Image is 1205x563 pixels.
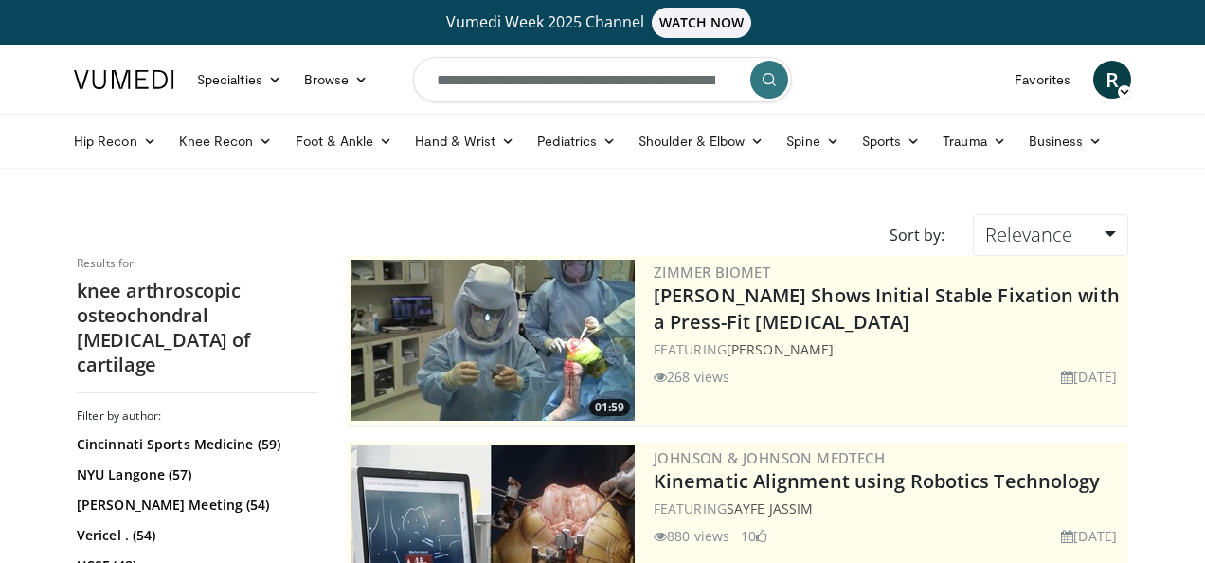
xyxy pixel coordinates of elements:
[1003,61,1082,99] a: Favorites
[589,399,630,416] span: 01:59
[293,61,380,99] a: Browse
[727,499,813,518] a: Sayfe Jassim
[351,260,635,421] a: 01:59
[627,122,775,160] a: Shoulder & Elbow
[985,222,1072,247] span: Relevance
[654,263,770,281] a: Zimmer Biomet
[851,122,932,160] a: Sports
[284,122,405,160] a: Foot & Ankle
[931,122,1017,160] a: Trauma
[654,468,1101,494] a: Kinematic Alignment using Robotics Technology
[526,122,627,160] a: Pediatrics
[741,526,767,546] li: 10
[74,70,174,89] img: VuMedi Logo
[973,214,1128,256] a: Relevance
[77,279,318,377] h2: knee arthroscopic osteochondral [MEDICAL_DATA] of cartilage
[77,465,314,484] a: NYU Langone (57)
[77,435,314,454] a: Cincinnati Sports Medicine (59)
[654,367,729,387] li: 268 views
[413,57,792,102] input: Search topics, interventions
[77,409,318,424] h3: Filter by author:
[77,8,1128,38] a: Vumedi Week 2025 ChannelWATCH NOW
[654,499,1124,518] div: FEATURING
[77,496,314,515] a: [PERSON_NAME] Meeting (54)
[652,8,752,38] span: WATCH NOW
[727,340,834,358] a: [PERSON_NAME]
[654,526,729,546] li: 880 views
[1061,367,1117,387] li: [DATE]
[77,526,314,545] a: Vericel . (54)
[404,122,526,160] a: Hand & Wrist
[875,214,959,256] div: Sort by:
[77,256,318,271] p: Results for:
[1061,526,1117,546] li: [DATE]
[1093,61,1131,99] a: R
[351,260,635,421] img: 6bc46ad6-b634-4876-a934-24d4e08d5fac.300x170_q85_crop-smart_upscale.jpg
[654,339,1124,359] div: FEATURING
[186,61,293,99] a: Specialties
[775,122,850,160] a: Spine
[63,122,168,160] a: Hip Recon
[168,122,284,160] a: Knee Recon
[654,282,1120,335] a: [PERSON_NAME] Shows Initial Stable Fixation with a Press-Fit [MEDICAL_DATA]
[1017,122,1114,160] a: Business
[654,448,885,467] a: Johnson & Johnson MedTech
